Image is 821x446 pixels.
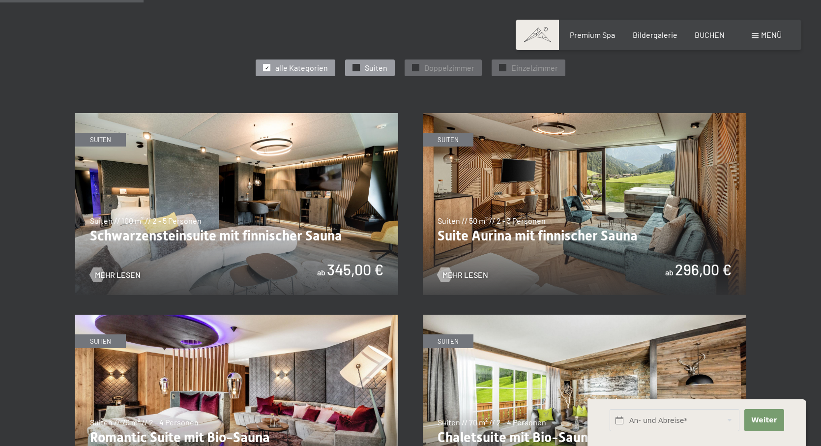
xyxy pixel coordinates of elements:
span: alle Kategorien [275,62,328,73]
span: ✓ [354,64,358,71]
a: Mehr Lesen [90,269,141,280]
span: Weiter [751,416,777,425]
a: Schwarzensteinsuite mit finnischer Sauna [75,114,399,119]
span: ✓ [501,64,505,71]
a: Suite Aurina mit finnischer Sauna [423,114,746,119]
span: Suiten [365,62,387,73]
span: ✓ [265,64,269,71]
a: Mehr Lesen [438,269,488,280]
img: Schwarzensteinsuite mit finnischer Sauna [75,113,399,295]
span: Schnellanfrage [587,397,630,405]
a: Chaletsuite mit Bio-Sauna [423,315,746,321]
span: Einzelzimmer [511,62,558,73]
span: Mehr Lesen [442,269,488,280]
span: Mehr Lesen [95,269,141,280]
a: BUCHEN [695,30,725,39]
img: Suite Aurina mit finnischer Sauna [423,113,746,295]
a: Romantic Suite mit Bio-Sauna [75,315,399,321]
span: Doppelzimmer [424,62,474,73]
button: Weiter [744,409,784,431]
a: Bildergalerie [633,30,677,39]
span: Menü [761,30,782,39]
a: Premium Spa [570,30,615,39]
span: ✓ [414,64,418,71]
